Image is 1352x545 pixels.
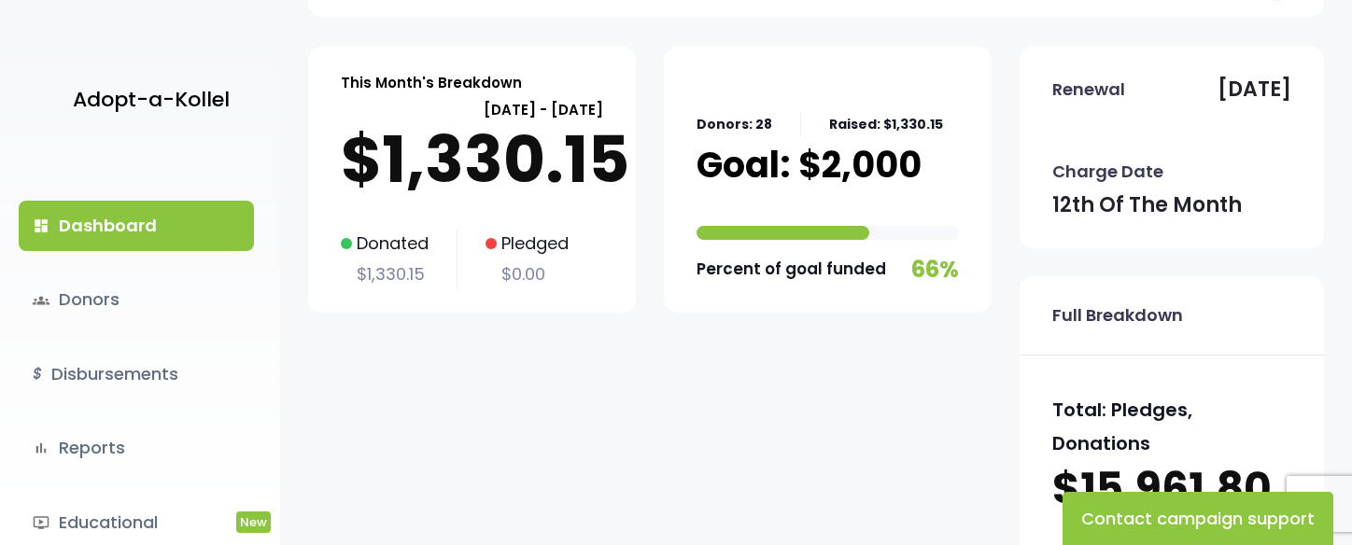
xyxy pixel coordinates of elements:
p: $1,330.15 [341,122,603,197]
p: Percent of goal funded [697,255,886,284]
span: groups [33,292,49,309]
p: Full Breakdown [1052,300,1183,330]
p: Raised: $1,330.15 [829,113,943,136]
p: Adopt-a-Kollel [73,81,230,119]
p: 12th of the month [1052,187,1242,224]
p: $15,961.80 [1052,460,1291,518]
p: Total: Pledges, Donations [1052,393,1291,460]
i: $ [33,361,42,388]
p: Goal: $2,000 [697,147,922,183]
i: ondemand_video [33,514,49,531]
i: dashboard [33,217,49,234]
p: Pledged [486,229,569,259]
p: Donors: 28 [697,113,772,136]
button: Contact campaign support [1063,492,1333,545]
a: dashboardDashboard [19,201,254,251]
a: Adopt-a-Kollel [63,54,230,145]
i: bar_chart [33,440,49,456]
a: groupsDonors [19,274,254,325]
p: $1,330.15 [341,259,429,289]
p: [DATE] [1218,71,1291,108]
p: [DATE] - [DATE] [341,97,603,122]
p: $0.00 [486,259,569,289]
p: Charge Date [1052,157,1163,187]
span: New [236,511,271,533]
p: Renewal [1052,75,1125,105]
p: 66% [911,249,959,289]
a: bar_chartReports [19,423,254,473]
p: This Month's Breakdown [341,70,522,95]
a: $Disbursements [19,349,254,399]
p: Donated [341,229,429,259]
